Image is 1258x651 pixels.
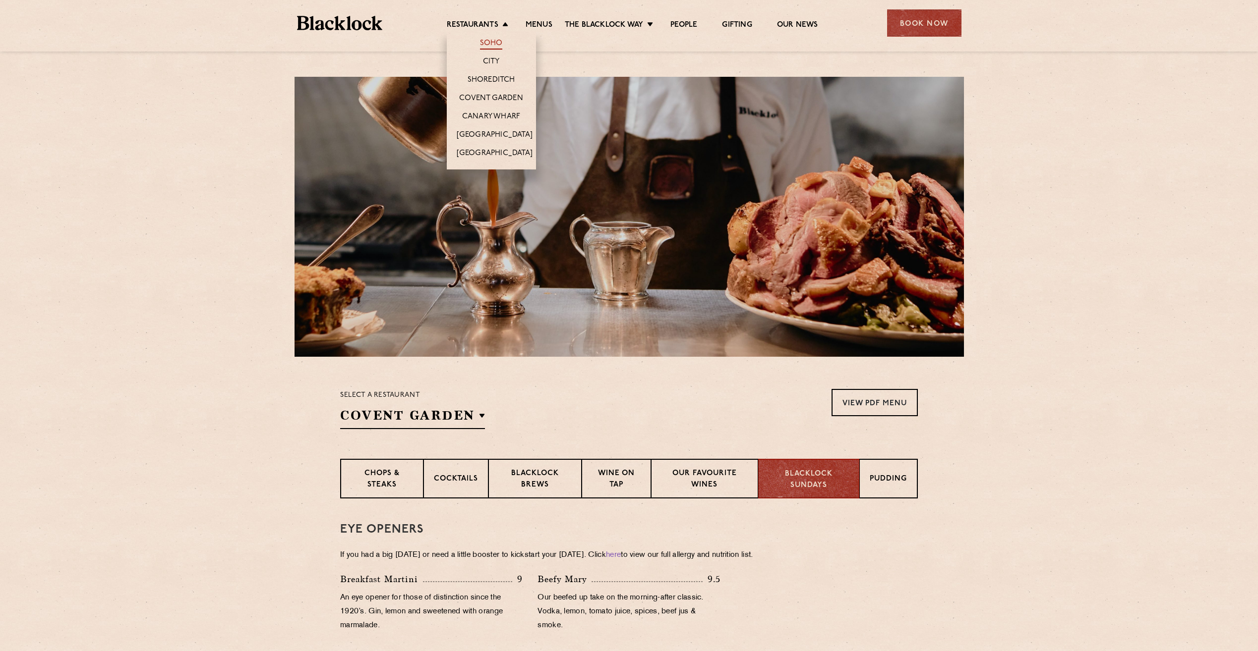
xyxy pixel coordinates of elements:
a: Shoreditch [468,75,515,86]
h2: Covent Garden [340,407,485,429]
p: Select a restaurant [340,389,485,402]
a: The Blacklock Way [565,20,643,31]
a: People [670,20,697,31]
a: [GEOGRAPHIC_DATA] [457,130,533,141]
p: Wine on Tap [592,468,641,491]
a: Covent Garden [459,94,523,105]
p: Chops & Steaks [351,468,413,491]
p: Blacklock Sundays [769,469,849,491]
p: Our beefed up take on the morning-after classic. Vodka, lemon, tomato juice, spices, beef jus & s... [538,591,720,633]
p: Pudding [870,474,907,486]
a: Gifting [722,20,752,31]
a: Soho [480,39,503,50]
img: BL_Textured_Logo-footer-cropped.svg [297,16,383,30]
a: Restaurants [447,20,498,31]
a: View PDF Menu [832,389,918,416]
p: If you had a big [DATE] or need a little booster to kickstart your [DATE]. Click to view our full... [340,548,918,562]
h3: Eye openers [340,523,918,536]
a: here [606,551,621,559]
a: Our News [777,20,818,31]
a: City [483,57,500,68]
p: Our favourite wines [661,468,747,491]
a: Canary Wharf [462,112,520,123]
p: 9 [512,573,523,586]
a: [GEOGRAPHIC_DATA] [457,149,533,160]
p: An eye opener for those of distinction since the 1920’s. Gin, lemon and sweetened with orange mar... [340,591,523,633]
p: Breakfast Martini [340,572,423,586]
a: Menus [526,20,552,31]
p: Blacklock Brews [499,468,571,491]
p: Cocktails [434,474,478,486]
div: Book Now [887,9,961,37]
p: 9.5 [703,573,720,586]
p: Beefy Mary [538,572,592,586]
